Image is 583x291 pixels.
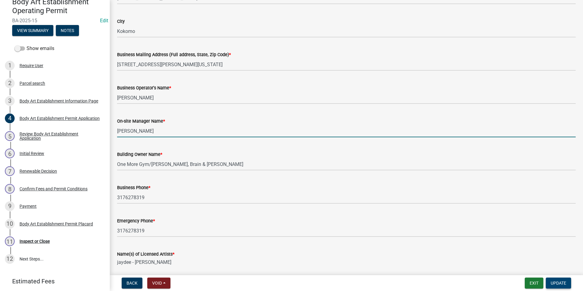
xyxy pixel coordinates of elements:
[5,166,15,176] div: 7
[12,18,98,23] span: BA-2025-15
[20,132,100,140] div: Review Body Art Establishment Application
[147,278,170,289] button: Void
[5,96,15,106] div: 3
[20,99,98,103] div: Body Art Establishment Information Page
[117,219,155,223] label: Emergency Phone
[100,18,108,23] a: Edit
[5,61,15,70] div: 1
[5,78,15,88] div: 2
[20,239,50,243] div: Inspect or Close
[117,53,231,57] label: Business Mailing Address (Full address, State, Zip Code)
[5,149,15,158] div: 6
[5,201,15,211] div: 9
[5,184,15,194] div: 8
[100,18,108,23] wm-modal-confirm: Edit Application Number
[117,252,174,257] label: Name(s) of Licensed Artists
[551,281,566,286] span: Update
[5,236,15,246] div: 11
[20,222,93,226] div: Body Art Establishment Permit Placard
[20,204,37,208] div: Payment
[56,28,79,33] wm-modal-confirm: Notes
[546,278,571,289] button: Update
[117,119,165,124] label: On-site Manager Name
[20,169,57,173] div: Renewable Decision
[12,25,53,36] button: View Summary
[5,254,15,264] div: 12
[5,275,100,287] a: Estimated Fees
[122,278,142,289] button: Back
[525,278,543,289] button: Exit
[20,116,100,120] div: Body Art Establishment Permit Application
[20,81,45,85] div: Parcel search
[12,28,53,33] wm-modal-confirm: Summary
[117,153,162,157] label: Building Owner Name
[152,281,162,286] span: Void
[5,113,15,123] div: 4
[56,25,79,36] button: Notes
[5,131,15,141] div: 5
[5,219,15,229] div: 10
[117,86,171,90] label: Business Operator's Name
[20,187,88,191] div: Confirm Fees and Permit Conditions
[117,20,125,24] label: City
[15,45,54,52] label: Show emails
[20,151,44,156] div: Initial Review
[20,63,43,68] div: Require User
[127,281,138,286] span: Back
[117,186,150,190] label: Business Phone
